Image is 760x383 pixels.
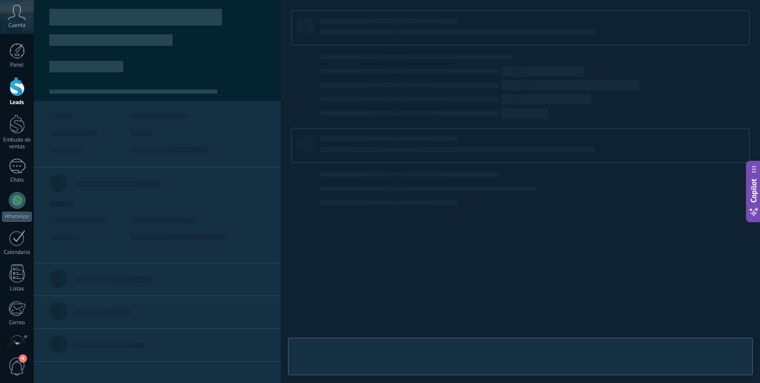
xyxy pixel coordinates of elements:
[2,249,32,256] div: Calendario
[2,137,32,150] div: Embudo de ventas
[8,22,25,29] span: Cuenta
[2,320,32,326] div: Correo
[2,212,32,222] div: WhatsApp
[2,62,32,69] div: Panel
[2,286,32,292] div: Listas
[19,354,27,363] span: 4
[2,99,32,106] div: Leads
[2,177,32,184] div: Chats
[749,179,759,203] span: Copilot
